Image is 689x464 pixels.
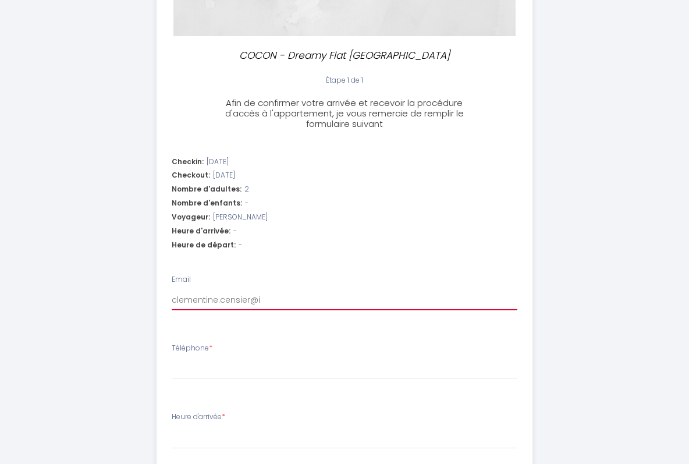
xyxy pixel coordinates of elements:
[172,343,212,354] label: Téléphone
[172,274,191,285] label: Email
[326,75,363,85] span: Étape 1 de 1
[172,212,210,223] span: Voyageur:
[213,170,235,181] span: [DATE]
[227,48,462,63] p: COCON - Dreamy Flat [GEOGRAPHIC_DATA]
[207,157,229,168] span: [DATE]
[239,240,242,251] span: -
[244,184,249,195] span: 2
[172,170,210,181] span: Checkout:
[245,198,248,209] span: -
[172,412,225,423] label: Heure d'arrivée
[213,212,268,223] span: [PERSON_NAME]
[172,157,204,168] span: Checkin:
[172,226,230,237] span: Heure d'arrivée:
[225,97,464,130] span: Afin de confirmer votre arrivée et recevoir la procédure d'accès à l'appartement, je vous remerci...
[172,184,241,195] span: Nombre d'adultes:
[233,226,237,237] span: -
[172,198,242,209] span: Nombre d'enfants:
[172,240,236,251] span: Heure de départ:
